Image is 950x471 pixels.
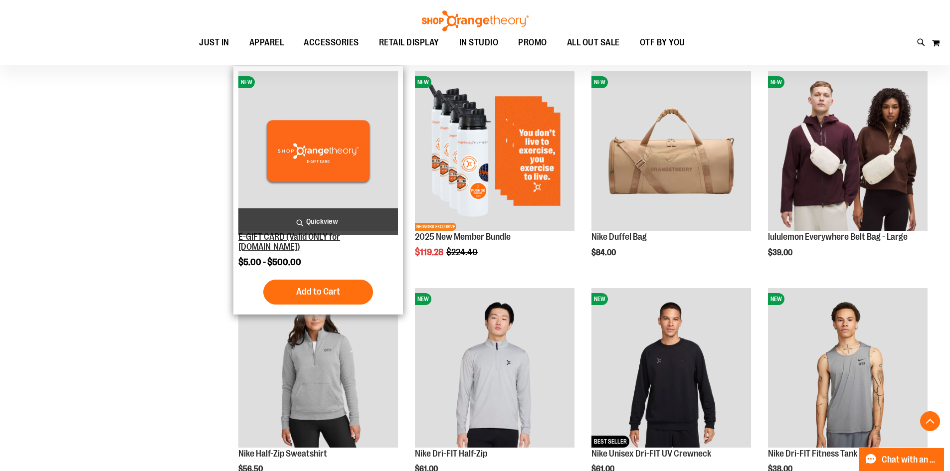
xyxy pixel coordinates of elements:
a: Nike Dri-FIT Half-Zip [415,449,487,459]
img: Nike Dri-FIT Half-Zip [415,288,574,448]
img: Shop Orangetheory [420,10,530,31]
span: NEW [238,76,255,88]
span: NEW [415,76,431,88]
span: Add to Cart [296,286,340,297]
img: Nike Duffel Bag [591,71,751,231]
span: $224.40 [446,247,479,257]
span: NEW [768,293,784,305]
span: NEW [591,293,608,305]
span: NEW [415,293,431,305]
img: Nike Half-Zip Sweatshirt [238,288,398,448]
span: $84.00 [591,248,617,257]
img: Nike Unisex Dri-FIT UV Crewneck [591,288,751,448]
a: Nike Half-Zip Sweatshirt [238,449,327,459]
span: NEW [768,76,784,88]
span: $5.00 - $500.00 [238,257,301,267]
span: RETAIL DISPLAY [379,31,439,54]
div: product [410,66,579,283]
a: Nike Duffel BagNEW [591,71,751,232]
a: Nike Unisex Dri-FIT UV CrewneckNEWBEST SELLER [591,288,751,449]
a: 2025 New Member Bundle [415,232,511,242]
button: Back To Top [920,411,940,431]
span: ACCESSORIES [304,31,359,54]
div: product [586,66,756,283]
a: Nike Duffel Bag [591,232,647,242]
a: Nike Half-Zip SweatshirtNEW [238,288,398,449]
a: Nike Dri-FIT Fitness Tank [768,449,857,459]
span: $119.28 [415,247,445,257]
a: E-GIFT CARD (Valid ONLY for ShopOrangetheory.com)NEW [238,71,398,232]
a: E-GIFT CARD (Valid ONLY for [DOMAIN_NAME]) [238,232,340,252]
div: product [233,66,403,314]
img: E-GIFT CARD (Valid ONLY for ShopOrangetheory.com) [238,71,398,231]
span: OTF BY YOU [640,31,685,54]
a: Nike Dri-FIT Fitness TankNEW [768,288,928,449]
span: APPAREL [249,31,284,54]
span: $39.00 [768,248,794,257]
a: lululemon Everywhere Belt Bag - LargeNEW [768,71,928,232]
button: Chat with an Expert [859,448,945,471]
img: Nike Dri-FIT Fitness Tank [768,288,928,448]
a: Nike Dri-FIT Half-ZipNEW [415,288,574,449]
span: NETWORK EXCLUSIVE [415,223,456,231]
span: BEST SELLER [591,436,629,448]
span: IN STUDIO [459,31,499,54]
span: JUST IN [199,31,229,54]
a: Nike Unisex Dri-FIT UV Crewneck [591,449,711,459]
button: Add to Cart [263,280,373,305]
span: Chat with an Expert [882,455,938,465]
span: NEW [591,76,608,88]
a: Quickview [238,208,398,235]
span: PROMO [518,31,547,54]
img: lululemon Everywhere Belt Bag - Large [768,71,928,231]
a: lululemon Everywhere Belt Bag - Large [768,232,908,242]
div: product [763,66,933,283]
a: 2025 New Member BundleNEWNETWORK EXCLUSIVE [415,71,574,232]
img: 2025 New Member Bundle [415,71,574,231]
span: ALL OUT SALE [567,31,620,54]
